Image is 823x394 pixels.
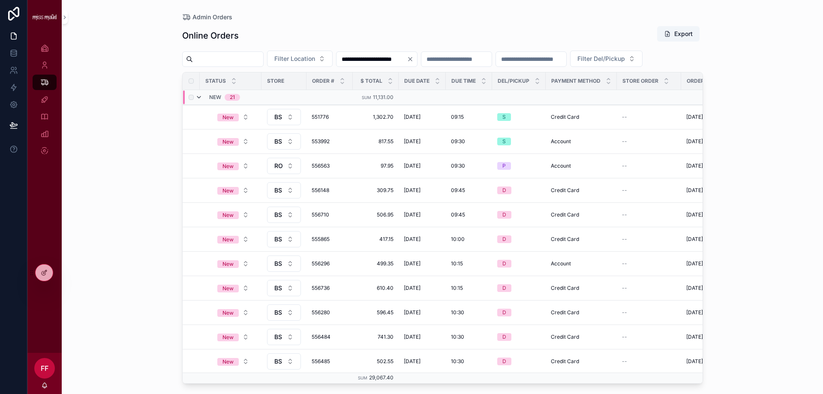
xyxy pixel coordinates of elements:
[267,328,301,346] a: Select Button
[210,280,256,296] button: Select Button
[497,113,541,121] a: S
[41,363,48,373] span: FF
[27,34,62,170] div: scrollable content
[210,134,256,149] button: Select Button
[686,114,740,120] a: [DATE] 7:38 am
[451,187,487,194] a: 09:45
[451,162,465,169] span: 09:30
[404,138,421,145] span: [DATE]
[358,260,393,267] span: 499.35
[358,358,393,365] a: 502.55
[551,260,571,267] span: Account
[686,187,727,194] span: [DATE] 10:40 am
[274,259,282,268] span: BS
[267,182,301,199] a: Select Button
[451,285,487,292] a: 10:15
[404,187,441,194] a: [DATE]
[502,211,506,219] div: D
[267,280,301,296] button: Select Button
[230,94,235,101] div: 21
[222,309,234,317] div: New
[274,54,315,63] span: Filter Location
[686,236,740,243] a: [DATE] 10:50 am
[210,232,256,247] button: Select Button
[404,162,441,169] a: [DATE]
[358,334,393,340] a: 741.30
[362,95,371,100] small: Sum
[222,260,234,268] div: New
[686,162,740,169] a: [DATE] 3:18 pm
[312,260,348,267] a: 556296
[622,114,676,120] a: --
[451,358,464,365] span: 10:30
[502,162,506,170] div: P
[497,186,541,194] a: D
[358,211,393,218] span: 506.95
[622,211,627,218] span: --
[358,114,393,120] a: 1,302.70
[451,138,465,145] span: 09:30
[210,280,256,296] a: Select Button
[358,187,393,194] a: 309.75
[622,285,627,292] span: --
[497,235,541,243] a: D
[274,113,282,121] span: BS
[358,138,393,145] a: 817.55
[686,211,740,218] a: [DATE] 1:48 pm
[407,56,417,63] button: Clear
[686,211,723,218] span: [DATE] 1:48 pm
[210,183,256,198] button: Select Button
[312,236,348,243] span: 555865
[497,284,541,292] a: D
[267,231,301,248] a: Select Button
[577,54,625,63] span: Filter Del/Pickup
[210,158,256,174] button: Select Button
[497,162,541,170] a: P
[312,334,348,340] a: 556484
[551,358,579,365] span: Credit Card
[551,358,612,365] a: Credit Card
[267,78,284,84] span: Store
[274,284,282,292] span: BS
[502,260,506,268] div: D
[497,211,541,219] a: D
[222,334,234,341] div: New
[622,162,676,169] a: --
[686,358,724,365] span: [DATE] 11:18 am
[451,309,464,316] span: 10:30
[622,334,627,340] span: --
[451,211,465,218] span: 09:45
[622,334,676,340] a: --
[551,309,612,316] a: Credit Card
[210,329,256,345] button: Select Button
[222,285,234,292] div: New
[312,78,334,84] span: Order #
[404,236,421,243] span: [DATE]
[502,186,506,194] div: D
[622,358,676,365] a: --
[451,309,487,316] a: 10:30
[312,114,348,120] a: 551776
[404,309,441,316] a: [DATE]
[312,285,348,292] a: 556736
[358,285,393,292] a: 610.40
[622,78,658,84] span: Store Order
[404,187,421,194] span: [DATE]
[657,26,700,42] button: Export
[502,138,506,145] div: S
[267,206,301,223] a: Select Button
[358,309,393,316] span: 596.45
[551,114,612,120] a: Credit Card
[267,133,301,150] button: Select Button
[210,207,256,223] a: Select Button
[312,309,348,316] span: 556280
[622,260,676,267] a: --
[182,30,239,42] h1: Online Orders
[404,211,441,218] a: [DATE]
[267,353,301,370] a: Select Button
[404,236,441,243] a: [DATE]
